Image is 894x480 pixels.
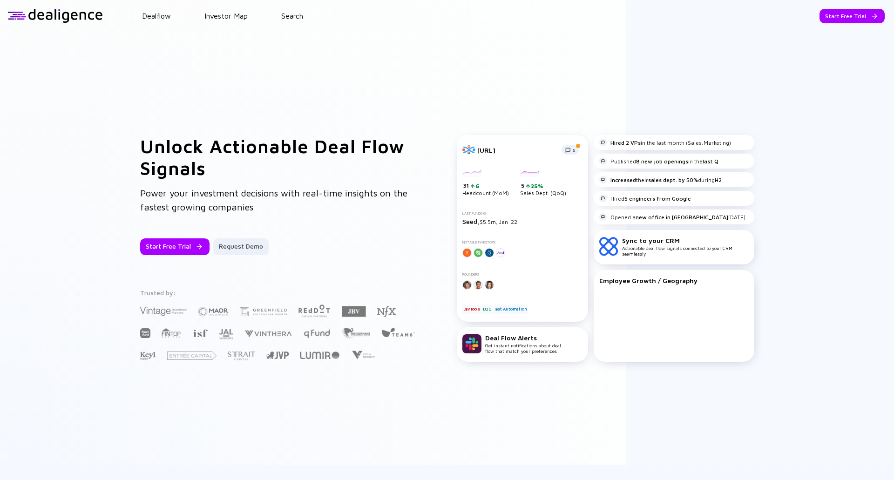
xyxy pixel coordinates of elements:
[381,327,415,337] img: Team8
[266,352,289,359] img: Jerusalem Venture Partners
[485,334,561,354] div: Get instant notifications about deal flow that match your preferences
[624,195,691,202] strong: 5 engineers from Google
[140,188,407,212] span: Power your investment decisions with real-time insights on the fastest growing companies
[521,182,566,189] div: 5
[300,352,339,359] img: Lumir Ventures
[599,176,722,183] div: their during
[213,238,269,255] button: Request Demo
[167,352,217,360] img: Entrée Capital
[477,146,556,154] div: [URL]
[485,334,561,342] div: Deal Flow Alerts
[192,329,208,337] img: Israel Secondary Fund
[648,176,698,183] strong: sales dept. by 50%
[599,213,745,221] div: Opened a [DATE]
[703,158,718,165] strong: last Q
[462,217,480,225] span: Seed,
[462,211,582,216] div: Last Funding
[219,329,233,339] img: JAL Ventures
[622,237,749,257] div: Actionable deal flow signals connected to your CRM seamlessly
[599,157,718,165] div: Published in the
[599,277,749,284] div: Employee Growth / Geography
[351,351,375,359] img: Viola Growth
[462,272,582,277] div: Founders
[493,304,528,314] div: Test Automation
[819,9,885,23] button: Start Free Trial
[240,307,287,316] img: Greenfield Partners
[462,217,582,225] div: $5.5m, Jan `22
[462,169,509,196] div: Headcount (MoM)
[198,304,229,319] img: Maor Investments
[298,303,331,318] img: Red Dot Capital Partners
[140,306,187,317] img: Vintage Investment Partners
[482,304,492,314] div: B2B
[636,214,728,221] strong: new office in [GEOGRAPHIC_DATA]
[636,158,688,165] strong: 8 new job openings
[142,12,171,20] a: Dealflow
[140,135,420,179] h1: Unlock Actionable Deal Flow Signals
[228,352,255,360] img: Strait Capital
[281,12,303,20] a: Search
[530,183,543,189] div: 25%
[474,183,480,189] div: 6
[622,237,749,244] div: Sync to your CRM
[462,240,582,244] div: Notable Investors
[342,305,366,318] img: JBV Capital
[162,328,181,338] img: FINTOP Capital
[140,289,417,297] div: Trusted by:
[244,329,292,338] img: Vinthera
[610,139,641,146] strong: Hired 2 VPs
[599,195,691,202] div: Hired
[462,304,481,314] div: DevTools
[303,328,331,339] img: Q Fund
[140,238,210,255] button: Start Free Trial
[204,12,248,20] a: Investor Map
[140,352,156,360] img: Key1 Capital
[599,139,731,146] div: in the last month (Sales,Marketing)
[463,182,509,189] div: 31
[610,176,636,183] strong: Increased
[520,169,566,196] div: Sales Dept. (QoQ)
[715,176,722,183] strong: H2
[342,328,370,338] img: The Elephant
[377,306,396,317] img: NFX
